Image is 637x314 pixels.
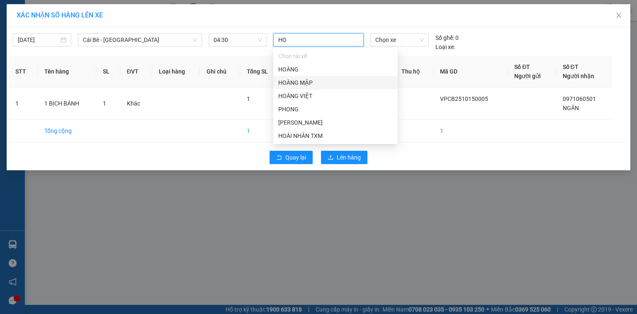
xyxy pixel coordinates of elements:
th: Tổng SL [240,56,282,88]
td: Khác [120,88,152,120]
div: PHONG [278,105,393,114]
div: HOÀI NHÂN TXM [273,129,398,142]
div: HOÀNG DUY [273,116,398,129]
th: Loại hàng [152,56,200,88]
div: HOÀNG [278,65,393,74]
span: Số ĐT [563,64,579,70]
div: Chọn tài xế [273,49,398,63]
span: Lên hàng [337,153,361,162]
input: 15/10/2025 [18,35,59,44]
button: uploadLên hàng [321,151,367,164]
span: Số ghế: [435,33,454,42]
span: 1 [247,96,250,102]
div: Chọn tài xế [278,52,393,61]
th: Thu hộ [395,56,433,88]
span: XÁC NHẬN SỐ HÀNG LÊN XE [17,11,103,19]
div: HOÀNG VIỆT [278,91,393,101]
div: PHONG [273,103,398,116]
span: NGÂN [563,105,579,111]
span: Người nhận [563,73,594,79]
th: Mã GD [433,56,508,88]
td: 1 BỊCH BÁNH [38,88,96,120]
span: 1 [103,100,106,107]
td: 1 [433,120,508,142]
td: 1 [240,120,282,142]
div: HOÀNG MẬP [273,76,398,89]
span: Quay lại [285,153,306,162]
span: Chọn xe [375,34,423,46]
span: 0971060501 [563,96,596,102]
span: Cái Bè - Sài Gòn [83,34,197,46]
span: close [615,12,622,19]
span: 04:30 [214,34,262,46]
th: Tên hàng [38,56,96,88]
th: Ghi chú [200,56,240,88]
th: SL [96,56,120,88]
th: ĐVT [120,56,152,88]
div: HOÀNG MẬP [278,78,393,87]
td: 1 [9,88,38,120]
div: HOÀNG [273,63,398,76]
span: VPCB2510150005 [440,96,488,102]
div: [PERSON_NAME] [278,118,393,127]
div: HOÀI NHÂN TXM [278,131,393,140]
span: down [192,37,197,42]
span: upload [328,155,333,161]
span: Người gửi [514,73,541,79]
span: Loại xe: [435,42,455,52]
div: 0 [435,33,459,42]
span: rollback [276,155,282,161]
th: STT [9,56,38,88]
button: Close [607,4,630,27]
div: HOÀNG VIỆT [273,89,398,103]
td: Tổng cộng [38,120,96,142]
span: Số ĐT [514,64,530,70]
button: rollbackQuay lại [270,151,313,164]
